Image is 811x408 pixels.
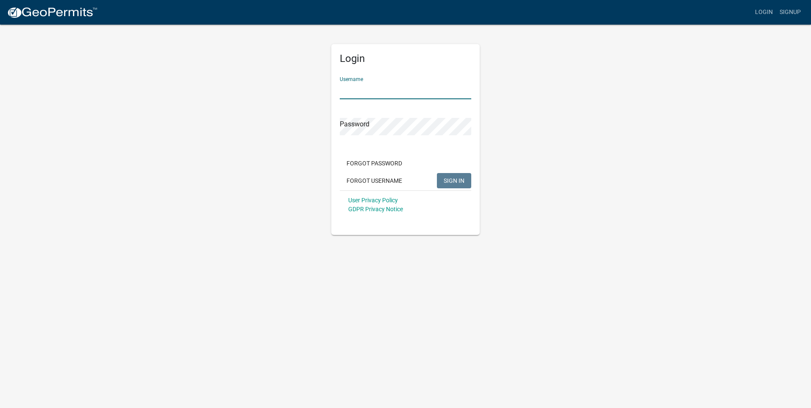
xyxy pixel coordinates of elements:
[348,197,398,204] a: User Privacy Policy
[340,156,409,171] button: Forgot Password
[340,53,471,65] h5: Login
[437,173,471,188] button: SIGN IN
[752,4,776,20] a: Login
[348,206,403,212] a: GDPR Privacy Notice
[340,173,409,188] button: Forgot Username
[444,177,464,184] span: SIGN IN
[776,4,804,20] a: Signup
